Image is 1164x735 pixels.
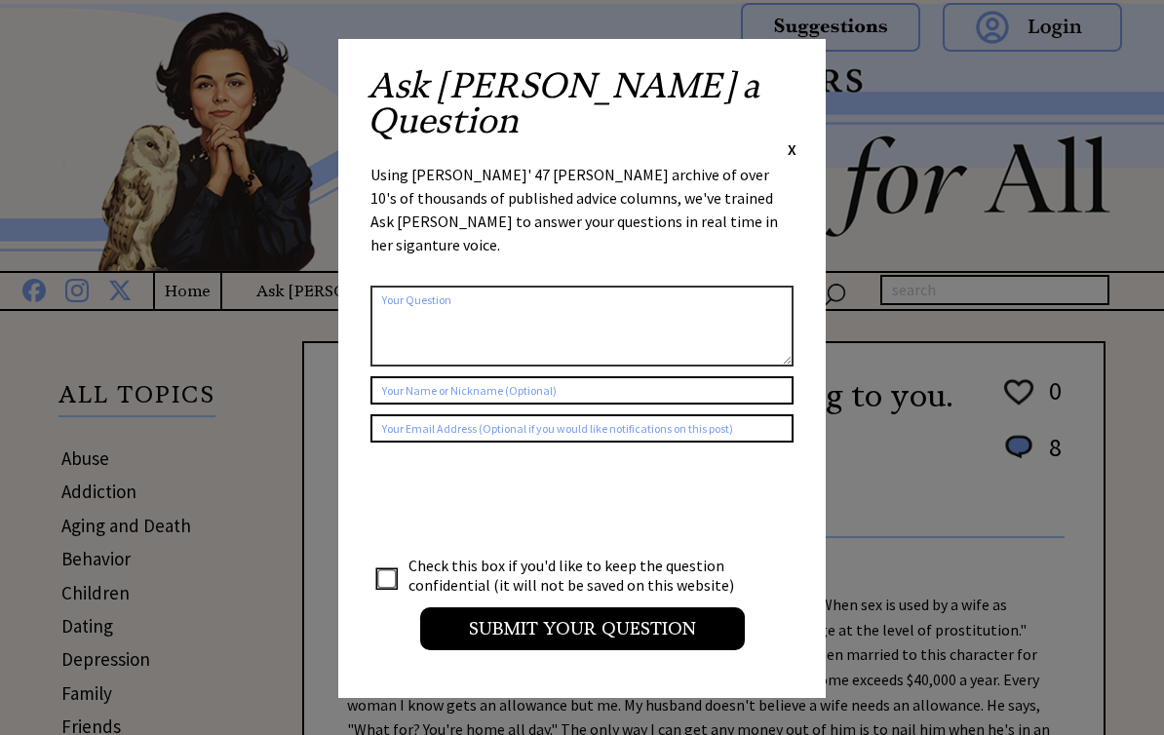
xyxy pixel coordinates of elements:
div: Using [PERSON_NAME]' 47 [PERSON_NAME] archive of over 10's of thousands of published advice colum... [370,163,794,276]
iframe: reCAPTCHA [370,462,667,538]
input: Your Email Address (Optional if you would like notifications on this post) [370,414,794,443]
input: Your Name or Nickname (Optional) [370,376,794,405]
input: Submit your Question [420,607,745,650]
td: Check this box if you'd like to keep the question confidential (it will not be saved on this webs... [407,555,753,596]
h2: Ask [PERSON_NAME] a Question [368,68,796,138]
span: X [788,139,796,159]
